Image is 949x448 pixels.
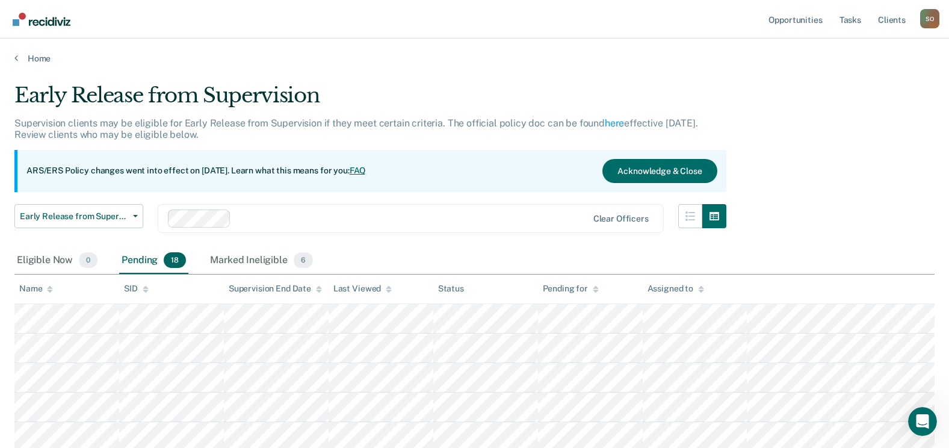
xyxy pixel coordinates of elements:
div: S O [920,9,939,28]
div: Clear officers [593,214,649,224]
div: Last Viewed [333,284,392,294]
p: Supervision clients may be eligible for Early Release from Supervision if they meet certain crite... [14,117,698,140]
div: Name [19,284,53,294]
a: here [605,117,624,129]
div: Supervision End Date [229,284,322,294]
div: Pending18 [119,247,188,274]
div: Marked Ineligible6 [208,247,315,274]
div: SID [124,284,149,294]
div: Eligible Now0 [14,247,100,274]
a: Home [14,53,935,64]
iframe: Intercom live chat [908,407,937,436]
div: Assigned to [648,284,704,294]
button: Acknowledge & Close [602,159,717,183]
span: 0 [79,252,97,268]
span: 18 [164,252,186,268]
a: FAQ [350,166,366,175]
span: 6 [294,252,313,268]
div: Status [438,284,464,294]
div: Early Release from Supervision [14,83,726,117]
img: Recidiviz [13,13,70,26]
p: ARS/ERS Policy changes went into effect on [DATE]. Learn what this means for you: [26,165,366,177]
button: Profile dropdown button [920,9,939,28]
span: Early Release from Supervision [20,211,128,222]
button: Early Release from Supervision [14,204,143,228]
div: Pending for [543,284,599,294]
